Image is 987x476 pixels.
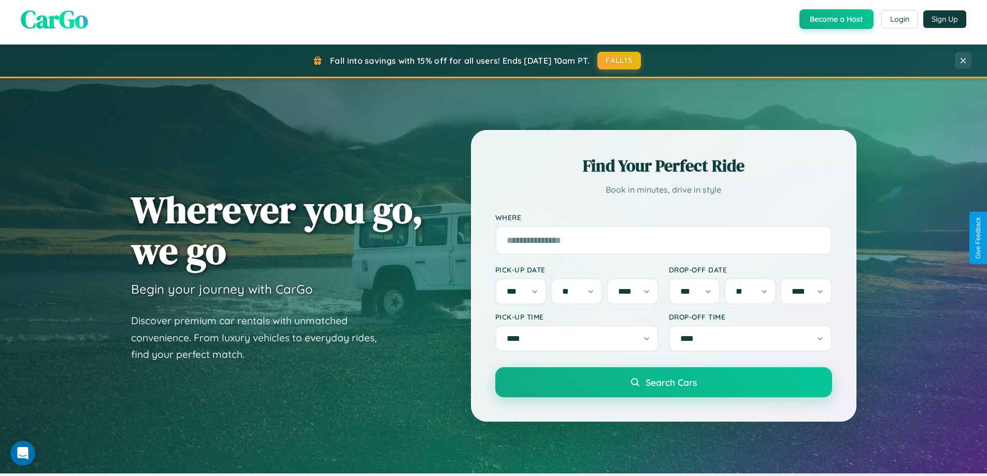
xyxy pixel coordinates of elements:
button: Become a Host [799,9,874,29]
h2: Find Your Perfect Ride [495,154,832,177]
div: Give Feedback [975,217,982,259]
h3: Begin your journey with CarGo [131,281,313,297]
iframe: Intercom live chat [10,441,35,466]
p: Book in minutes, drive in style [495,182,832,197]
button: Search Cars [495,367,832,397]
span: Fall into savings with 15% off for all users! Ends [DATE] 10am PT. [330,55,590,66]
span: CarGo [21,2,88,36]
span: Search Cars [646,377,697,388]
button: Login [881,10,918,28]
button: Sign Up [923,10,966,28]
label: Drop-off Time [669,312,832,321]
label: Drop-off Date [669,265,832,274]
h1: Wherever you go, we go [131,189,423,271]
label: Pick-up Time [495,312,659,321]
label: Pick-up Date [495,265,659,274]
label: Where [495,213,832,222]
p: Discover premium car rentals with unmatched convenience. From luxury vehicles to everyday rides, ... [131,312,390,363]
button: FALL15 [597,52,641,69]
